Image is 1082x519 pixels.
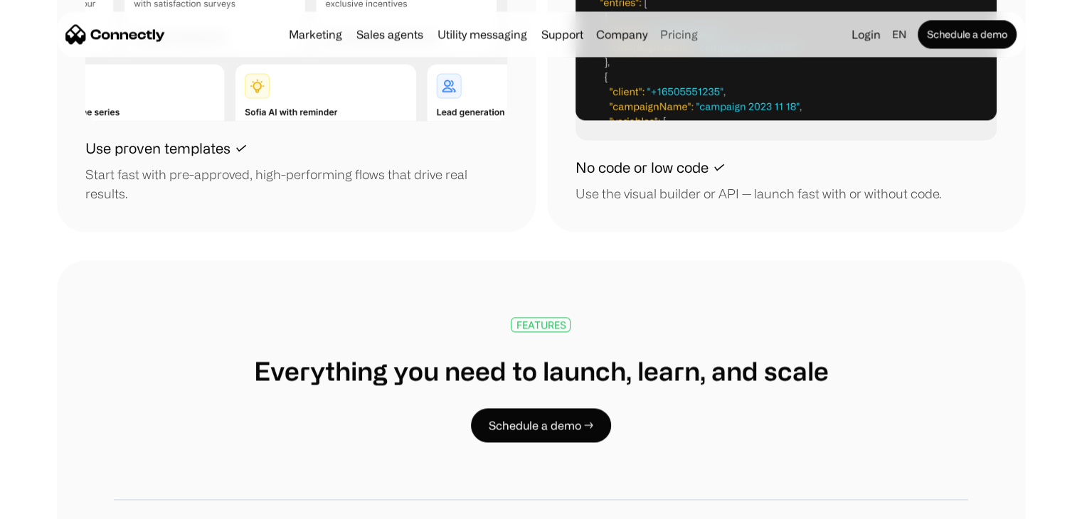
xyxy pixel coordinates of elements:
[576,157,726,178] h1: No code or low code ✓
[892,24,906,44] div: en
[918,20,1017,48] a: Schedule a demo
[432,28,533,40] a: Utility messaging
[536,28,589,40] a: Support
[471,408,611,442] a: Schedule a demo →
[592,24,652,44] div: Company
[253,355,828,385] h1: Everything you need to launch, learn, and scale
[283,28,348,40] a: Marketing
[846,24,886,44] a: Login
[654,28,704,40] a: Pricing
[596,24,647,44] div: Company
[14,493,85,514] aside: Language selected: English
[576,184,941,203] div: Use the visual builder or API — launch fast with or without code.
[28,494,85,514] ul: Language list
[65,23,165,45] a: home
[351,28,429,40] a: Sales agents
[516,319,566,330] div: FEATURES
[85,138,248,159] h1: Use proven templates ✓
[85,165,507,203] div: Start fast with pre-approved, high-performing flows that drive real results.
[886,24,915,44] div: en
